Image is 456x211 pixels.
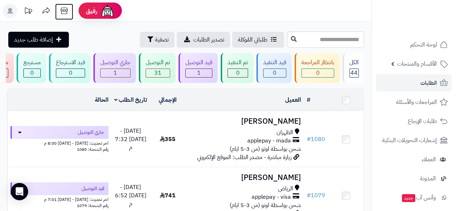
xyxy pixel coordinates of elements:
span: # [307,191,311,200]
span: الظهران [276,128,293,137]
div: مسترجع [23,58,41,67]
span: 0 [316,69,320,77]
div: اخر تحديث: [DATE] - [DATE] 7:01 م [10,195,109,203]
span: 355 [160,135,176,144]
div: 1 [186,69,212,77]
span: 0 [273,69,276,77]
a: الكل44 [341,53,366,83]
a: تصدير الطلبات [177,32,230,48]
a: مسترجع 0 [15,53,48,83]
a: # [307,96,310,104]
span: وآتس آب [401,193,436,203]
a: الطلبات [376,74,452,92]
div: 0 [56,69,85,77]
a: إضافة طلب جديد [8,32,69,48]
span: 44 [350,69,358,77]
div: 0 [302,69,334,77]
span: 0 [236,69,240,77]
a: طلباتي المُوكلة [232,32,284,48]
span: # [307,135,311,144]
a: وآتس آبجديد [376,189,452,206]
span: العملاء [422,154,436,164]
div: قيد الاسترجاع [56,58,85,67]
a: قيد التوصيل 1 [177,53,219,83]
a: قيد التنفيذ 0 [255,53,293,83]
span: الطلبات [420,78,437,88]
span: جديد [402,194,415,202]
span: applepay - mada [247,137,291,145]
span: شحن بواسطة اوتو (من 3-5 ايام) [230,145,301,153]
a: #1080 [307,135,325,144]
span: لوحة التحكم [410,40,437,50]
a: جاري التوصيل 1 [92,53,137,83]
a: لوحة التحكم [376,36,452,53]
div: 31 [146,69,170,77]
span: طلبات الإرجاع [408,116,437,126]
span: [DATE] - [DATE] 7:32 م [115,127,146,152]
span: 0 [30,69,34,77]
div: 1 [101,69,130,77]
span: شحن بواسطة اوتو (من 3-5 ايام) [230,201,301,210]
span: زيارة مباشرة - مصدر الطلب: الموقع الإلكتروني [197,153,292,162]
h3: [PERSON_NAME] [188,173,301,182]
div: 0 [24,69,40,77]
a: العميل [285,96,301,104]
button: تصفية [140,32,174,48]
span: 741 [160,191,176,200]
div: قيد التنفيذ [263,58,286,67]
div: 0 [264,69,286,77]
span: إضافة طلب جديد [14,35,53,44]
div: Open Intercom Messenger [11,183,28,200]
div: اخر تحديث: [DATE] - [DATE] 8:00 م [10,139,109,146]
span: 0 [69,69,72,77]
a: قيد الاسترجاع 0 [48,53,92,83]
span: إشعارات التحويلات البنكية [382,135,437,145]
div: 0 [228,69,248,77]
a: إشعارات التحويلات البنكية [376,132,452,149]
span: جاري التوصيل [78,129,104,136]
div: تم التوصيل [146,58,170,67]
span: المدونة [420,173,436,184]
span: 1 [114,69,117,77]
span: قيد التوصيل [81,185,104,192]
a: العملاء [376,151,452,168]
img: logo-2.png [407,10,449,25]
div: جاري التوصيل [100,58,130,67]
span: المراجعات والأسئلة [396,97,437,107]
div: تم التنفيذ [227,58,248,67]
a: بانتظار المراجعة 0 [293,53,341,83]
span: الرياض [278,185,293,193]
img: ai-face.png [100,4,115,18]
span: طلباتي المُوكلة [238,35,267,44]
span: [DATE] - [DATE] 6:52 م [115,183,146,208]
div: الكل [349,58,359,67]
a: المراجعات والأسئلة [376,93,452,111]
a: تحديثات المنصة [19,4,37,20]
a: الحالة [95,96,109,104]
a: تم التوصيل 31 [137,53,177,83]
div: قيد التوصيل [185,58,212,67]
span: 31 [154,69,161,77]
a: الإجمالي [159,96,177,104]
a: #1079 [307,191,325,200]
span: applepay - visa [252,193,291,201]
a: تاريخ الطلب [114,96,147,104]
span: رقم الشحنة: 1079 [77,202,109,209]
a: طلبات الإرجاع [376,113,452,130]
span: تصدير الطلبات [193,35,224,44]
a: المدونة [376,170,452,187]
span: رقم الشحنة: 1080 [77,146,109,153]
h3: [PERSON_NAME] [188,117,301,126]
span: 1 [197,69,201,77]
a: تم التنفيذ 0 [219,53,255,83]
span: الأقسام والمنتجات [397,59,437,69]
div: بانتظار المراجعة [301,58,334,67]
span: تصفية [155,35,169,44]
span: رفيق [86,6,97,15]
